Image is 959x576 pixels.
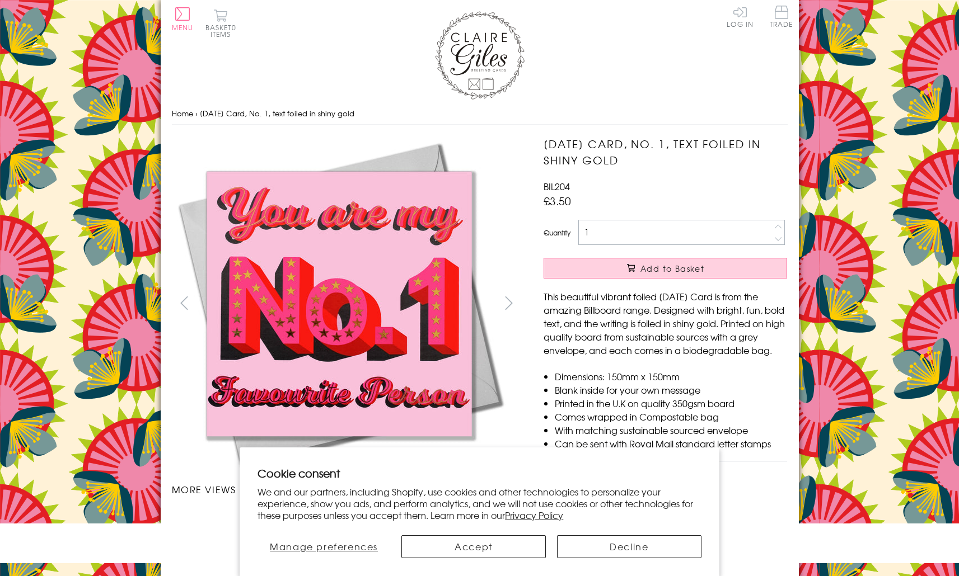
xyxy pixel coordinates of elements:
[555,370,787,383] li: Dimensions: 150mm x 150mm
[172,102,788,125] nav: breadcrumbs
[401,535,546,558] button: Accept
[555,437,787,450] li: Can be sent with Royal Mail standard letter stamps
[258,486,701,521] p: We and our partners, including Shopify, use cookies and other technologies to personalize your ex...
[270,540,378,553] span: Manage preferences
[210,22,236,39] span: 0 items
[770,6,793,27] span: Trade
[172,108,193,119] a: Home
[544,136,787,168] h1: [DATE] Card, No. 1, text foiled in shiny gold
[496,290,521,315] button: next
[521,136,857,471] img: Valentine's Day Card, No. 1, text foiled in shiny gold
[555,396,787,410] li: Printed in the U.K on quality 350gsm board
[195,108,198,119] span: ›
[258,465,701,481] h2: Cookie consent
[640,263,704,274] span: Add to Basket
[171,136,507,471] img: Valentine's Day Card, No. 1, text foiled in shiny gold
[770,6,793,30] a: Trade
[205,9,236,37] button: Basket0 items
[172,290,197,315] button: prev
[200,108,354,119] span: [DATE] Card, No. 1, text foiled in shiny gold
[557,535,701,558] button: Decline
[727,6,754,27] a: Log In
[258,535,390,558] button: Manage preferences
[555,410,787,423] li: Comes wrapped in Compostable bag
[172,483,522,496] h3: More views
[555,423,787,437] li: With matching sustainable sourced envelope
[555,383,787,396] li: Blank inside for your own message
[544,228,570,238] label: Quantity
[435,11,525,100] img: Claire Giles Greetings Cards
[544,258,787,278] button: Add to Basket
[505,508,563,522] a: Privacy Policy
[544,290,787,357] p: This beautiful vibrant foiled [DATE] Card is from the amazing Billboard range. Designed with brig...
[172,22,194,32] span: Menu
[544,180,570,193] span: BIL204
[172,7,194,31] button: Menu
[544,193,571,209] span: £3.50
